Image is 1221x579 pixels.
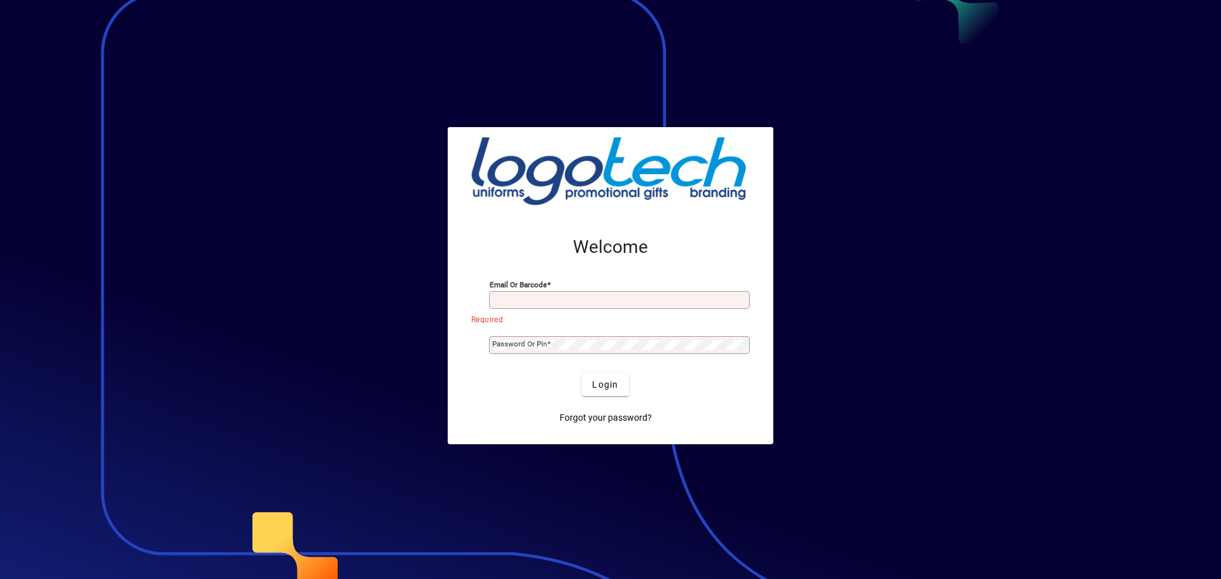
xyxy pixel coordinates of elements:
[555,406,657,429] a: Forgot your password?
[560,411,652,425] span: Forgot your password?
[468,236,753,258] h2: Welcome
[582,373,628,396] button: Login
[471,312,743,325] mat-error: Required
[490,280,547,289] mat-label: Email or Barcode
[492,339,547,348] mat-label: Password or Pin
[592,378,618,392] span: Login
